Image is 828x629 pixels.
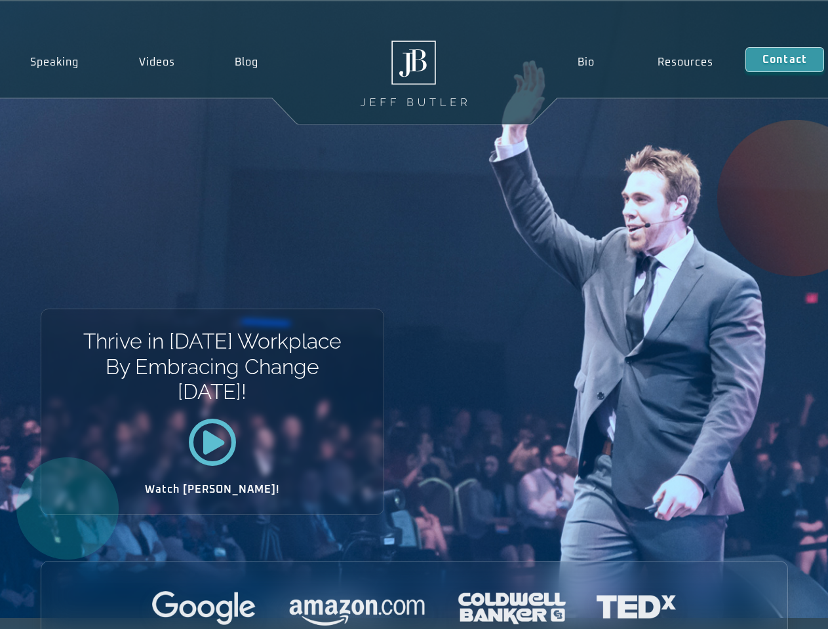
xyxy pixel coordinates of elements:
a: Resources [626,47,745,77]
span: Contact [762,54,807,65]
a: Bio [545,47,626,77]
a: Blog [205,47,288,77]
a: Videos [109,47,205,77]
h2: Watch [PERSON_NAME]! [87,484,338,495]
h1: Thrive in [DATE] Workplace By Embracing Change [DATE]! [82,329,342,404]
a: Contact [745,47,824,72]
nav: Menu [545,47,745,77]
